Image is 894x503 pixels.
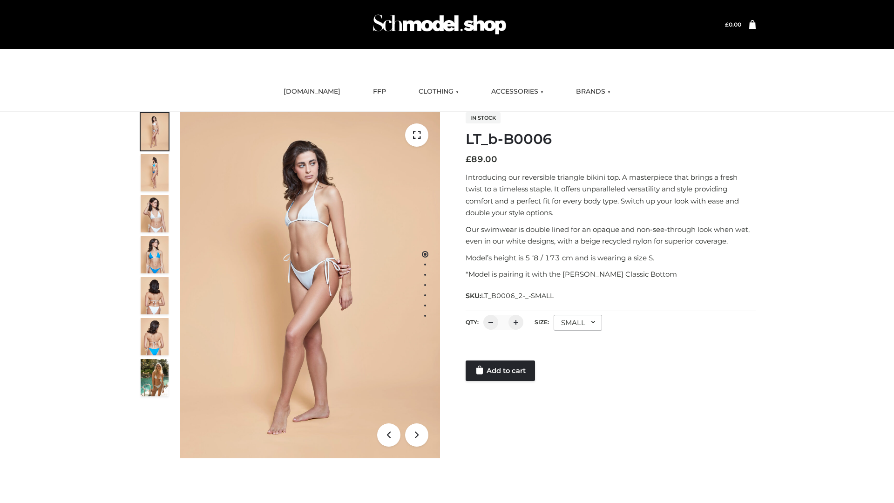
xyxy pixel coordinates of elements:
[466,154,497,164] bdi: 89.00
[725,21,729,28] span: £
[725,21,741,28] a: £0.00
[141,236,169,273] img: ArielClassicBikiniTop_CloudNine_AzureSky_OW114ECO_4-scaled.jpg
[466,224,756,247] p: Our swimwear is double lined for an opaque and non-see-through look when wet, even in our white d...
[466,154,471,164] span: £
[466,171,756,219] p: Introducing our reversible triangle bikini top. A masterpiece that brings a fresh twist to a time...
[180,112,440,458] img: ArielClassicBikiniTop_CloudNine_AzureSky_OW114ECO_1
[466,290,555,301] span: SKU:
[366,82,393,102] a: FFP
[141,277,169,314] img: ArielClassicBikiniTop_CloudNine_AzureSky_OW114ECO_7-scaled.jpg
[554,315,602,331] div: SMALL
[466,268,756,280] p: *Model is pairing it with the [PERSON_NAME] Classic Bottom
[277,82,347,102] a: [DOMAIN_NAME]
[466,360,535,381] a: Add to cart
[141,318,169,355] img: ArielClassicBikiniTop_CloudNine_AzureSky_OW114ECO_8-scaled.jpg
[412,82,466,102] a: CLOTHING
[141,154,169,191] img: ArielClassicBikiniTop_CloudNine_AzureSky_OW114ECO_2-scaled.jpg
[466,252,756,264] p: Model’s height is 5 ‘8 / 173 cm and is wearing a size S.
[141,113,169,150] img: ArielClassicBikiniTop_CloudNine_AzureSky_OW114ECO_1-scaled.jpg
[569,82,617,102] a: BRANDS
[725,21,741,28] bdi: 0.00
[535,319,549,326] label: Size:
[370,6,509,43] img: Schmodel Admin 964
[141,359,169,396] img: Arieltop_CloudNine_AzureSky2.jpg
[141,195,169,232] img: ArielClassicBikiniTop_CloudNine_AzureSky_OW114ECO_3-scaled.jpg
[466,131,756,148] h1: LT_b-B0006
[484,82,550,102] a: ACCESSORIES
[466,319,479,326] label: QTY:
[481,292,554,300] span: LT_B0006_2-_-SMALL
[466,112,501,123] span: In stock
